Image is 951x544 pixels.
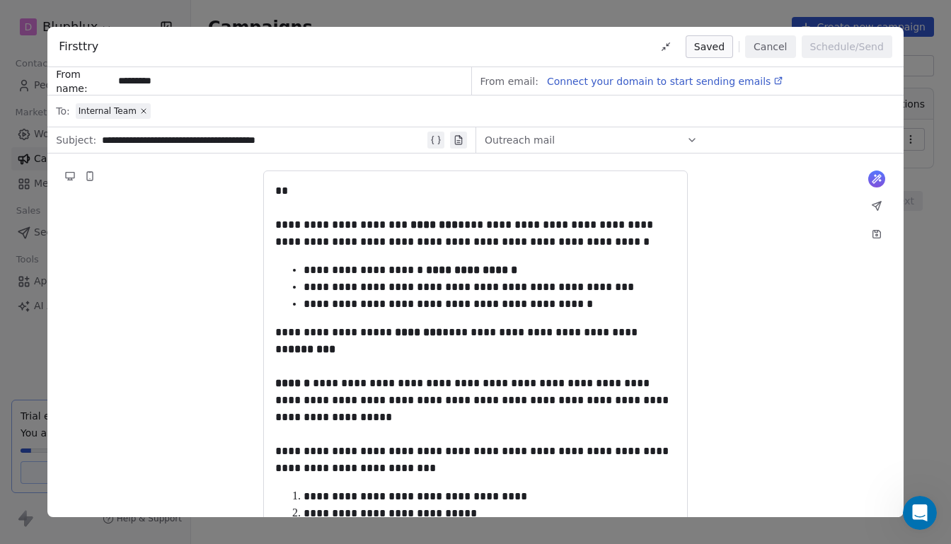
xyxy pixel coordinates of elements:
span: From name: [56,67,113,96]
button: Saved [686,35,733,58]
div: Close [452,6,478,31]
button: go back [9,6,36,33]
button: Collapse window [425,6,452,33]
a: Open in help center [187,444,300,455]
span: Firsttry [59,38,98,55]
button: Schedule/Send [802,35,892,58]
span: Internal Team [79,105,137,117]
span: neutral face reaction [225,398,262,426]
span: 😐 [233,398,253,426]
div: Did this answer your question? [17,383,470,399]
span: 😞 [196,398,217,426]
span: disappointed reaction [188,398,225,426]
span: Connect your domain to start sending emails [547,76,771,87]
span: 😃 [270,398,290,426]
span: From email: [480,74,538,88]
iframe: Intercom live chat [903,496,937,530]
button: Cancel [745,35,795,58]
a: Connect your domain to start sending emails [541,73,783,90]
span: smiley reaction [262,398,299,426]
span: Outreach mail [485,133,555,147]
span: Subject: [56,133,96,151]
span: To: [56,104,69,118]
